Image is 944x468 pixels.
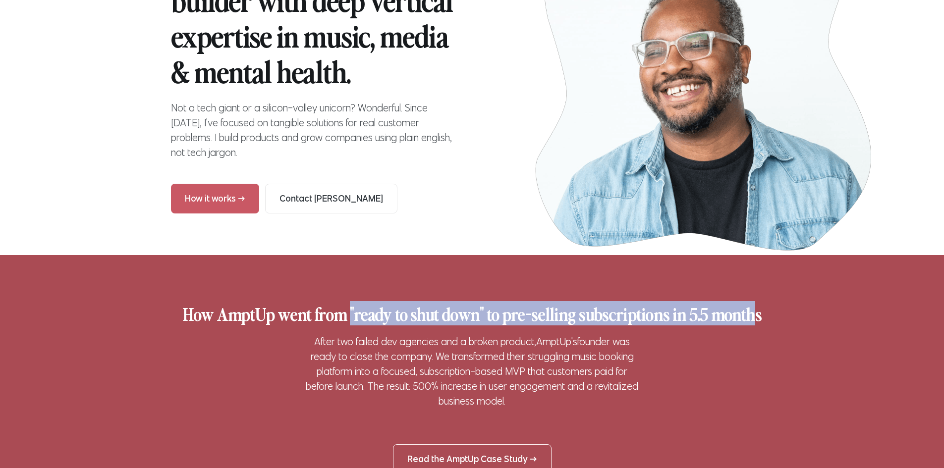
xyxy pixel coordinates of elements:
p: After two failed dev agencies and a broken product, AmptUp's founder was ready to close the compa... [306,334,639,409]
button: How it works → [171,184,259,213]
h2: How AmptUp went from "ready to shut down" to pre-selling subscriptions in 5.5 months [182,303,762,324]
button: Contact [PERSON_NAME] [265,184,397,213]
p: Not a tech giant or a silicon-valley unicorn? Wonderful. Since [DATE], I've focused on tangible s... [171,101,456,160]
